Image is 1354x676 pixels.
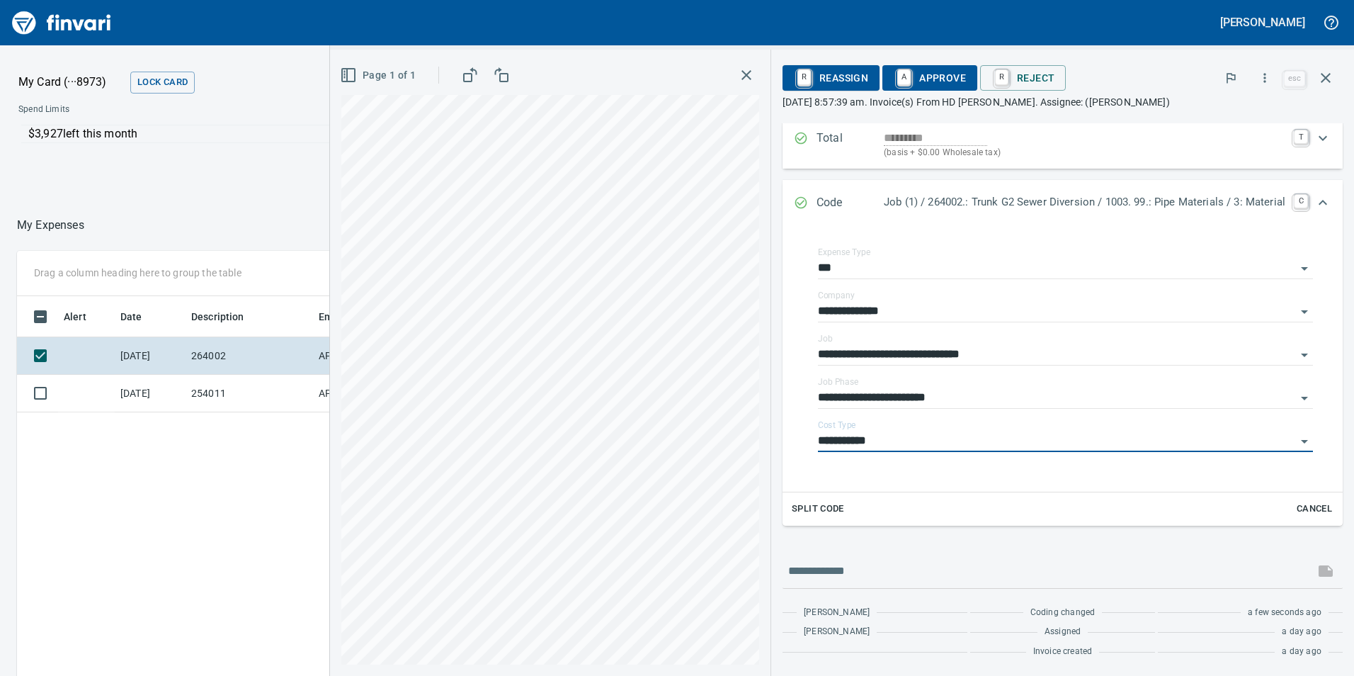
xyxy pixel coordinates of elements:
[1295,259,1314,278] button: Open
[1292,498,1337,520] button: Cancel
[1294,194,1308,208] a: C
[995,69,1008,85] a: R
[1295,388,1314,408] button: Open
[817,130,884,160] p: Total
[120,308,161,325] span: Date
[894,66,966,90] span: Approve
[1045,625,1081,639] span: Assigned
[1294,130,1308,144] a: T
[991,66,1054,90] span: Reject
[1215,62,1246,94] button: Flag
[1220,15,1305,30] h5: [PERSON_NAME]
[18,103,274,117] span: Spend Limits
[783,65,880,91] button: RReassign
[34,266,241,280] p: Drag a column heading here to group the table
[783,180,1343,227] div: Expand
[783,121,1343,169] div: Expand
[319,308,364,325] span: Employee
[788,498,848,520] button: Split Code
[818,334,833,343] label: Job
[1282,645,1321,659] span: a day ago
[343,67,416,84] span: Page 1 of 1
[1309,554,1343,588] span: This records your message into the invoice and notifies anyone mentioned
[783,95,1343,109] p: [DATE] 8:57:39 am. Invoice(s) From HD [PERSON_NAME]. Assignee: ([PERSON_NAME])
[818,291,855,300] label: Company
[137,74,188,91] span: Lock Card
[783,227,1343,526] div: Expand
[1295,302,1314,322] button: Open
[64,308,105,325] span: Alert
[18,74,125,91] p: My Card (···8973)
[186,375,313,412] td: 254011
[1284,71,1305,86] a: esc
[1249,62,1280,94] button: More
[28,125,472,142] p: $3,927 left this month
[313,375,419,412] td: AP Invoices
[882,65,977,91] button: AApprove
[7,143,482,157] p: Online allowed
[64,308,86,325] span: Alert
[1295,345,1314,365] button: Open
[191,308,244,325] span: Description
[884,194,1285,210] p: Job (1) / 264002.: Trunk G2 Sewer Diversion / 1003. 99.: Pipe Materials / 3: Material
[17,217,84,234] p: My Expenses
[1295,432,1314,451] button: Open
[804,625,870,639] span: [PERSON_NAME]
[1217,11,1309,33] button: [PERSON_NAME]
[897,69,911,85] a: A
[884,146,1285,160] p: (basis + $0.00 Wholesale tax)
[1280,61,1343,95] span: Close invoice
[818,421,856,429] label: Cost Type
[1295,501,1333,517] span: Cancel
[337,62,421,89] button: Page 1 of 1
[817,194,884,213] p: Code
[1282,625,1321,639] span: a day ago
[17,217,84,234] nav: breadcrumb
[115,375,186,412] td: [DATE]
[818,248,870,257] label: Expense Type
[980,65,1066,91] button: RReject
[120,308,142,325] span: Date
[818,378,858,386] label: Job Phase
[130,72,195,94] button: Lock Card
[797,69,811,85] a: R
[191,308,263,325] span: Description
[313,337,419,375] td: AP Invoices
[1030,606,1095,620] span: Coding changed
[804,606,870,620] span: [PERSON_NAME]
[1248,606,1321,620] span: a few seconds ago
[319,308,382,325] span: Employee
[186,337,313,375] td: 264002
[792,501,844,517] span: Split Code
[794,66,868,90] span: Reassign
[1033,645,1093,659] span: Invoice created
[8,6,115,40] img: Finvari
[115,337,186,375] td: [DATE]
